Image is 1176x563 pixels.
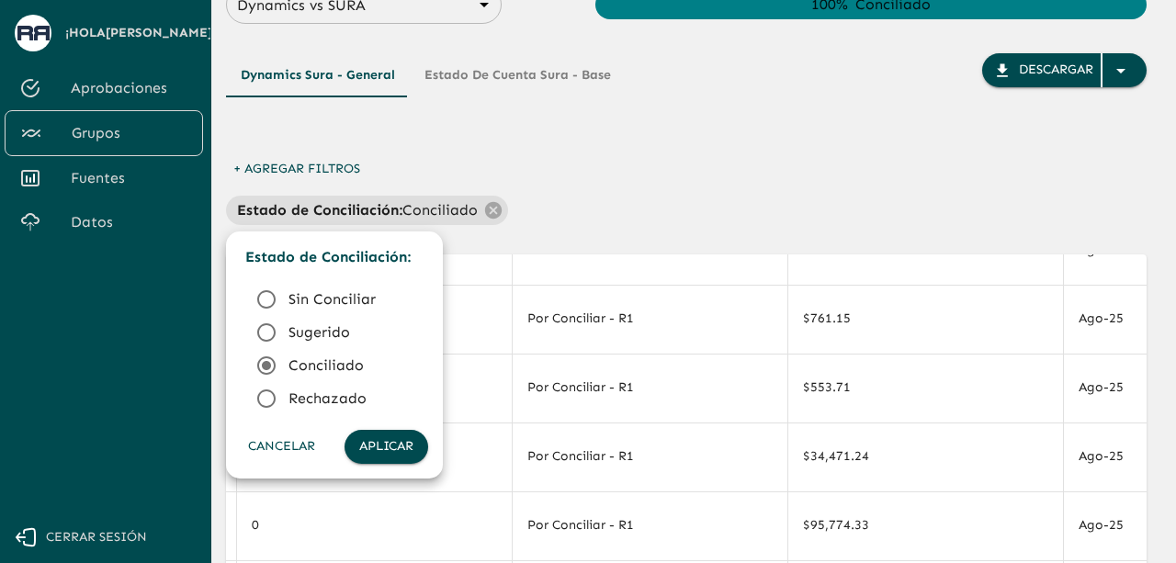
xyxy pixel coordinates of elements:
[345,430,428,464] button: Aplicar
[288,355,413,377] span: Conciliado
[288,288,413,310] span: Sin Conciliar
[288,321,413,343] span: Sugerido
[241,430,322,464] button: Cancelar
[245,246,433,268] p: Estado de Conciliación :
[288,388,413,410] span: Rechazado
